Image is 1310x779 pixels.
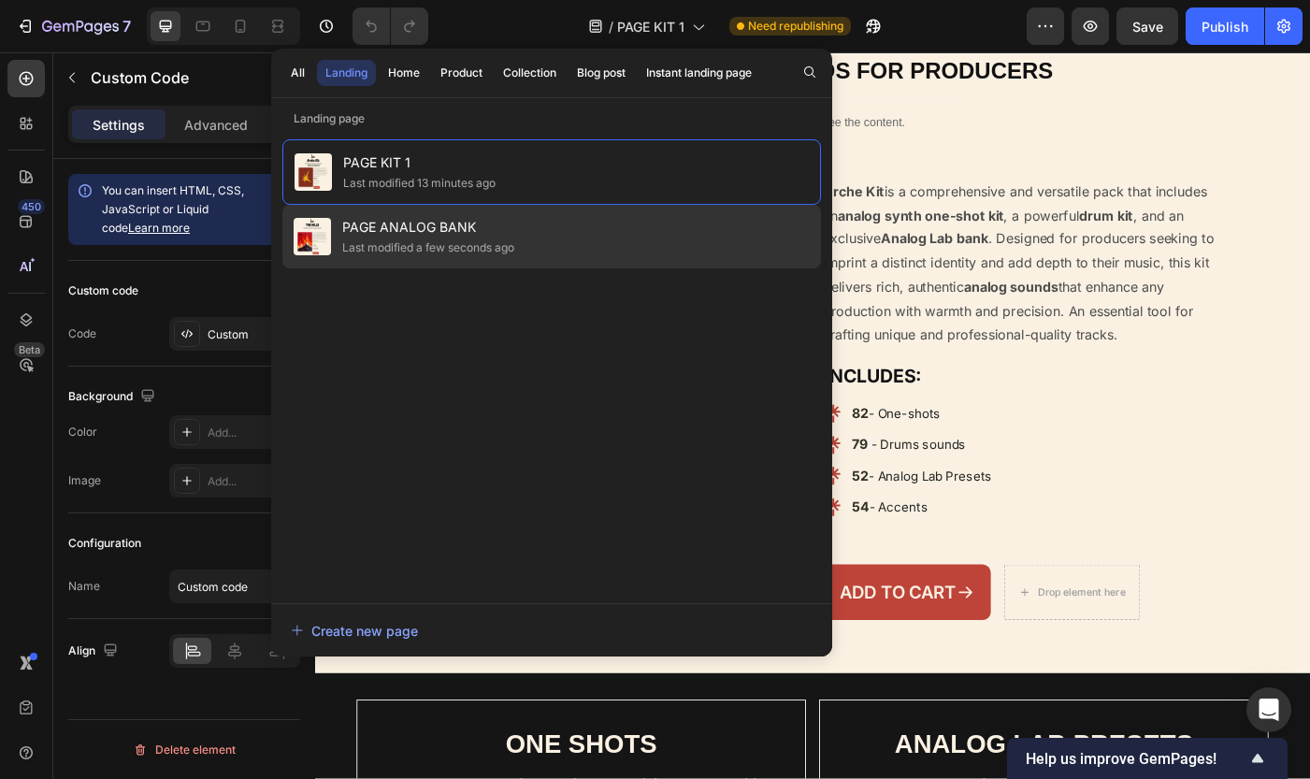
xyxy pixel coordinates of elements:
div: Open Intercom Messenger [1246,687,1291,732]
span: PAGE KIT 1 [617,17,684,36]
div: Beta [14,342,45,357]
button: Publish [1186,7,1264,45]
div: Custom code [68,282,138,299]
div: Custom [208,326,295,343]
button: Create new page [290,612,813,649]
div: Last modified a few seconds ago [342,238,514,257]
div: Add... [208,425,295,441]
strong: Analog Lab bank [639,201,759,220]
button: 7 [7,7,139,45]
span: / [609,17,613,36]
div: Last modified 13 minutes ago [343,174,496,193]
button: Home [380,60,428,86]
p: 7 [122,15,131,37]
div: Name [68,578,100,595]
p: Custom Code [91,66,250,89]
button: Save [1116,7,1178,45]
strong: 54 [606,503,626,522]
div: Add... [208,473,295,490]
div: Publish [1202,17,1248,36]
div: Code [68,325,96,342]
div: Create new page [291,621,418,641]
span: PAGE ANALOG BANK [342,216,514,238]
p: Landing page [271,109,832,128]
button: Instant landing page [638,60,760,86]
span: Save [1132,19,1163,35]
div: Collection [503,65,556,81]
strong: 52 [606,469,625,487]
span: - Analog Lab Presets [625,469,763,487]
strong: analog sounds [732,255,839,274]
p: Settings [93,115,145,135]
strong: analog synth one-shot kit [590,175,777,194]
button: Add to cart [573,578,762,641]
div: 450 [18,199,45,214]
div: Delete element [133,739,236,761]
span: You can insert HTML, CSS, JavaScript or Liquid code [102,183,244,235]
div: Undo/Redo [353,7,428,45]
p: Advanced [184,115,248,135]
strong: Arche Kit [573,148,642,166]
a: Learn more [128,221,190,235]
div: Background [68,384,159,410]
span: - Accents [626,504,691,522]
div: Blog post [577,65,626,81]
button: Blog post [569,60,634,86]
p: is a comprehensive and versatile pack that includes an , a powerful , and an exclusive . Designed... [573,148,1015,328]
strong: drum kit [862,175,923,194]
span: - Drums sounds [627,434,734,452]
span: Need republishing [748,18,843,35]
button: Show survey - Help us improve GemPages! [1026,747,1269,770]
span: Help us improve GemPages! [1026,750,1246,768]
div: Instant landing page [646,65,752,81]
div: All [291,65,305,81]
div: Landing [325,65,367,81]
div: Home [388,65,420,81]
button: Product [432,60,491,86]
strong: INCLUDES: [575,353,684,378]
button: Delete element [68,735,300,765]
button: Landing [317,60,376,86]
div: Image [68,472,101,489]
span: PAGE KIT 1 [343,151,496,174]
div: Align [68,639,122,664]
p: Publish the page to see the content. [388,70,734,90]
strong: 79 [606,433,624,452]
strong: 82 [606,397,625,416]
h2: THE ESSENTIAL SOUNDS FOR PRODUCERS [14,4,1108,40]
div: Drop element here [815,602,914,617]
button: All [282,60,313,86]
div: Color [68,424,97,440]
div: Product [440,65,482,81]
div: Add to cart [592,597,724,622]
div: Configuration [68,535,141,552]
span: - One-shots [625,398,705,416]
button: Collection [495,60,565,86]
